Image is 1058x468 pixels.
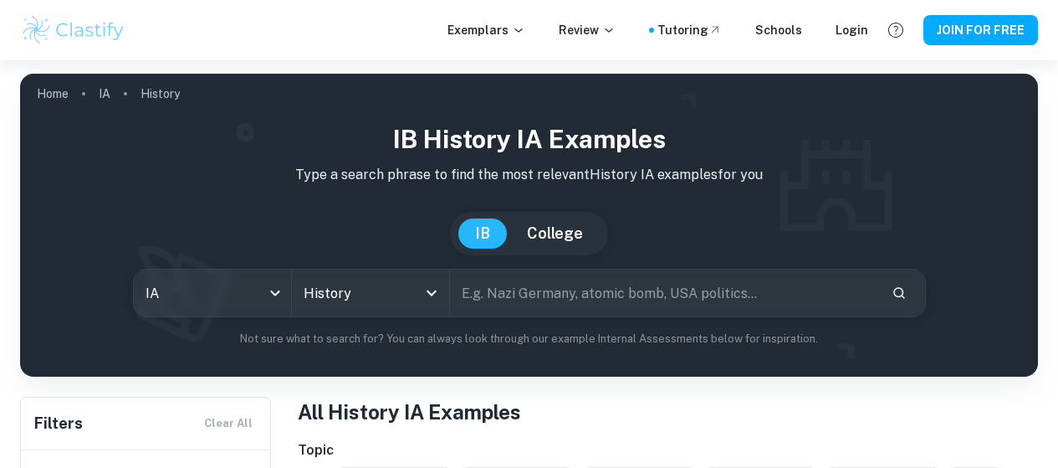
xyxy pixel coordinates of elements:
[33,331,1025,347] p: Not sure what to search for? You can always look through our example Internal Assessments below f...
[20,13,126,47] img: Clastify logo
[923,15,1038,45] button: JOIN FOR FREE
[33,121,1025,158] h1: IB History IA examples
[141,85,180,103] p: History
[450,270,878,316] input: E.g. Nazi Germany, atomic bomb, USA politics...
[882,16,910,44] button: Help and Feedback
[836,21,868,39] a: Login
[885,279,913,307] button: Search
[298,397,1038,427] h1: All History IA Examples
[99,82,110,105] a: IA
[420,281,443,305] button: Open
[458,219,507,249] button: IB
[37,82,69,105] a: Home
[34,412,83,435] h6: Filters
[33,165,1025,185] p: Type a search phrase to find the most relevant History IA examples for you
[559,21,616,39] p: Review
[657,21,722,39] a: Tutoring
[298,440,1038,460] h6: Topic
[447,21,525,39] p: Exemplars
[20,74,1038,377] img: profile cover
[755,21,802,39] a: Schools
[134,270,291,316] div: IA
[510,219,600,249] button: College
